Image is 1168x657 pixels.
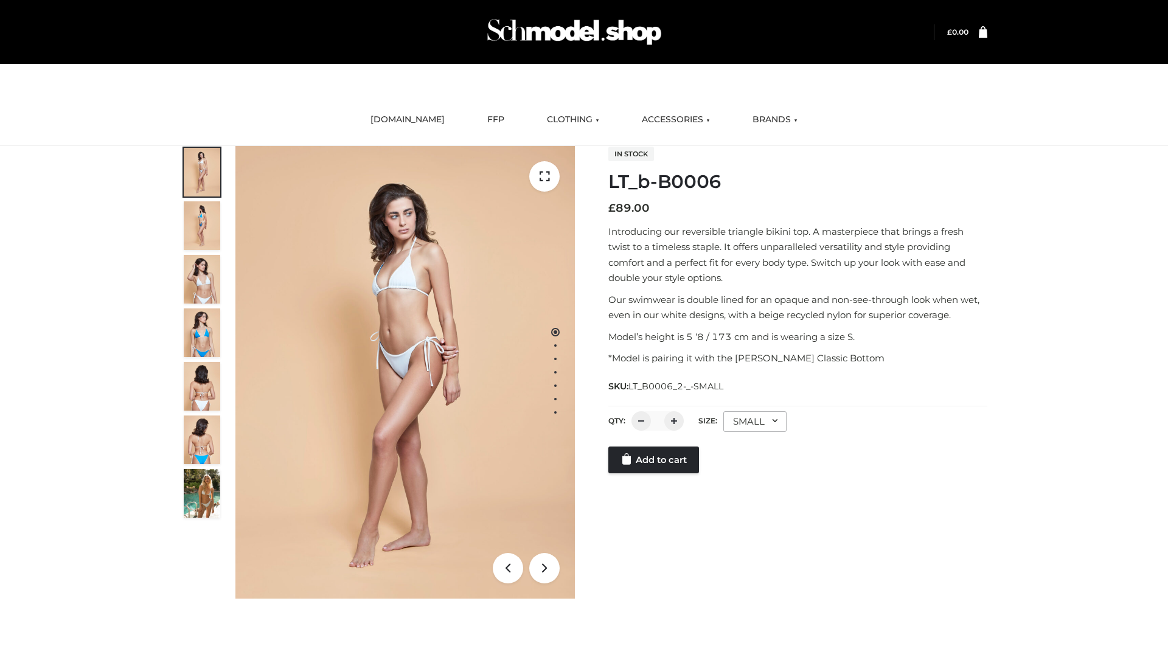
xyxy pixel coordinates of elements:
img: ArielClassicBikiniTop_CloudNine_AzureSky_OW114ECO_3-scaled.jpg [184,255,220,304]
a: CLOTHING [538,106,608,133]
img: Arieltop_CloudNine_AzureSky2.jpg [184,469,220,518]
p: *Model is pairing it with the [PERSON_NAME] Classic Bottom [608,350,987,366]
a: £0.00 [947,27,968,36]
h1: LT_b-B0006 [608,171,987,193]
img: ArielClassicBikiniTop_CloudNine_AzureSky_OW114ECO_4-scaled.jpg [184,308,220,357]
p: Our swimwear is double lined for an opaque and non-see-through look when wet, even in our white d... [608,292,987,323]
a: FFP [478,106,513,133]
img: ArielClassicBikiniTop_CloudNine_AzureSky_OW114ECO_8-scaled.jpg [184,415,220,464]
a: ACCESSORIES [633,106,719,133]
span: In stock [608,147,654,161]
span: LT_B0006_2-_-SMALL [628,381,723,392]
label: Size: [698,416,717,425]
img: ArielClassicBikiniTop_CloudNine_AzureSky_OW114ECO_7-scaled.jpg [184,362,220,411]
label: QTY: [608,416,625,425]
p: Introducing our reversible triangle bikini top. A masterpiece that brings a fresh twist to a time... [608,224,987,286]
span: £ [608,201,616,215]
p: Model’s height is 5 ‘8 / 173 cm and is wearing a size S. [608,329,987,345]
img: ArielClassicBikiniTop_CloudNine_AzureSky_OW114ECO_2-scaled.jpg [184,201,220,250]
img: Schmodel Admin 964 [483,8,666,56]
span: £ [947,27,952,36]
img: ArielClassicBikiniTop_CloudNine_AzureSky_OW114ECO_1 [235,146,575,599]
a: [DOMAIN_NAME] [361,106,454,133]
img: ArielClassicBikiniTop_CloudNine_AzureSky_OW114ECO_1-scaled.jpg [184,148,220,196]
a: Add to cart [608,447,699,473]
div: SMALL [723,411,787,432]
bdi: 89.00 [608,201,650,215]
span: SKU: [608,379,725,394]
bdi: 0.00 [947,27,968,36]
a: BRANDS [743,106,807,133]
